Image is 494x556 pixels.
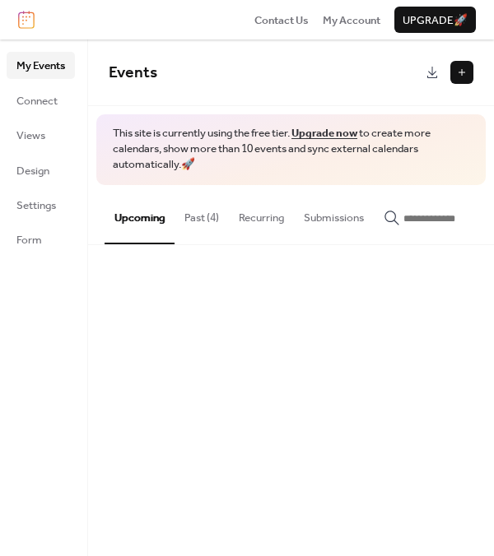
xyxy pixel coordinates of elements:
[16,127,45,144] span: Views
[16,163,49,179] span: Design
[16,232,42,248] span: Form
[323,12,380,28] a: My Account
[16,93,58,109] span: Connect
[7,226,75,253] a: Form
[105,185,175,244] button: Upcoming
[16,197,56,214] span: Settings
[7,192,75,218] a: Settings
[7,87,75,114] a: Connect
[323,12,380,29] span: My Account
[254,12,309,28] a: Contact Us
[7,122,75,148] a: Views
[109,58,157,88] span: Events
[175,185,229,243] button: Past (4)
[229,185,294,243] button: Recurring
[291,123,357,144] a: Upgrade now
[394,7,476,33] button: Upgrade🚀
[7,52,75,78] a: My Events
[7,157,75,183] a: Design
[403,12,468,29] span: Upgrade 🚀
[113,126,469,173] span: This site is currently using the free tier. to create more calendars, show more than 10 events an...
[294,185,374,243] button: Submissions
[254,12,309,29] span: Contact Us
[18,11,35,29] img: logo
[16,58,65,74] span: My Events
